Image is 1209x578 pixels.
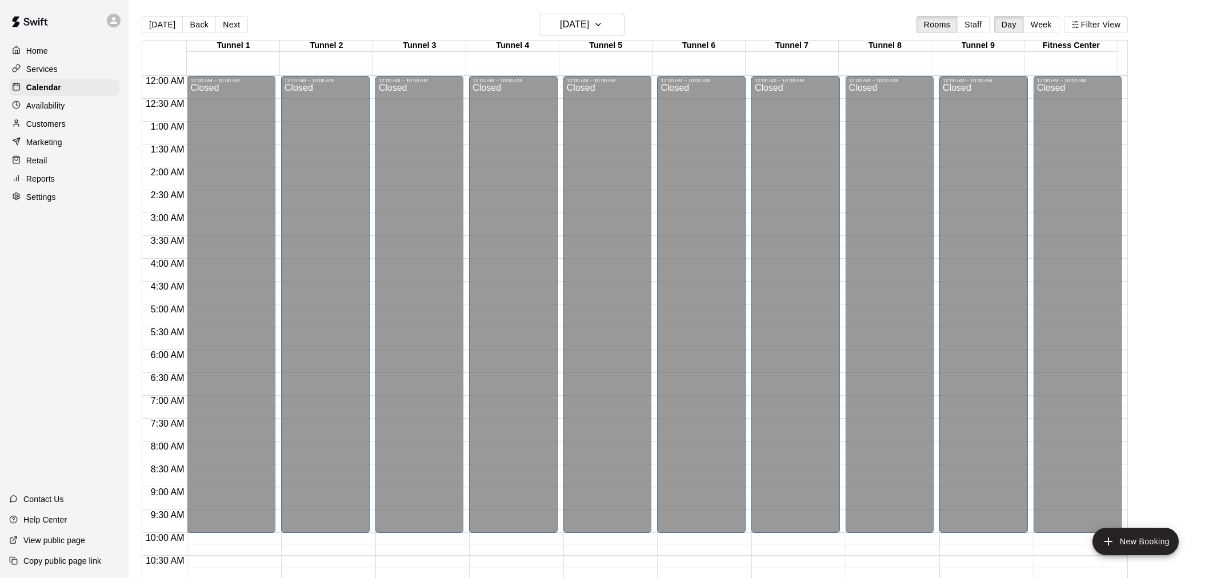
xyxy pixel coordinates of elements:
div: Tunnel 1 [187,41,280,51]
button: Back [182,16,216,33]
a: Services [9,61,119,78]
div: Tunnel 2 [280,41,373,51]
div: 12:00 AM – 10:00 AM [473,78,554,83]
div: 12:00 AM – 10:00 AM: Closed [563,76,652,533]
span: 12:00 AM [143,76,187,86]
div: Closed [379,83,461,537]
div: 12:00 AM – 10:00 AM: Closed [187,76,275,533]
div: 12:00 AM – 10:00 AM [379,78,461,83]
p: Home [26,45,48,57]
div: 12:00 AM – 10:00 AM: Closed [469,76,558,533]
p: Contact Us [23,493,64,505]
p: Availability [26,100,65,111]
span: 5:00 AM [148,304,187,314]
button: Staff [957,16,990,33]
div: 12:00 AM – 10:00 AM: Closed [281,76,370,533]
span: 2:00 AM [148,167,187,177]
span: 4:30 AM [148,282,187,291]
button: Next [215,16,247,33]
div: 12:00 AM – 10:00 AM: Closed [939,76,1028,533]
span: 7:00 AM [148,396,187,406]
span: 3:30 AM [148,236,187,246]
span: 9:00 AM [148,487,187,497]
div: 12:00 AM – 10:00 AM: Closed [375,76,464,533]
div: Closed [849,83,931,537]
button: add [1092,528,1179,555]
span: 1:30 AM [148,144,187,154]
span: 12:30 AM [143,99,187,109]
span: 7:30 AM [148,419,187,428]
div: Tunnel 8 [839,41,932,51]
div: Closed [660,83,742,537]
span: 10:30 AM [143,556,187,565]
p: Help Center [23,514,67,525]
div: 12:00 AM – 10:00 AM [943,78,1024,83]
p: Calendar [26,82,61,93]
h6: [DATE] [560,17,589,33]
a: Settings [9,188,119,206]
a: Customers [9,115,119,133]
p: Copy public page link [23,555,101,567]
span: 6:30 AM [148,373,187,383]
span: 10:00 AM [143,533,187,543]
p: Services [26,63,58,75]
a: Calendar [9,79,119,96]
div: Closed [473,83,554,537]
button: Day [994,16,1024,33]
div: Tunnel 4 [466,41,559,51]
span: 2:30 AM [148,190,187,200]
span: 9:30 AM [148,510,187,520]
button: Rooms [916,16,958,33]
div: Closed [190,83,272,537]
div: Closed [755,83,836,537]
div: Fitness Center [1024,41,1118,51]
span: 8:30 AM [148,464,187,474]
a: Retail [9,152,119,169]
div: Tunnel 6 [652,41,746,51]
div: 12:00 AM – 10:00 AM [1037,78,1119,83]
div: 12:00 AM – 10:00 AM [660,78,742,83]
span: 8:00 AM [148,441,187,451]
div: Tunnel 7 [746,41,839,51]
button: [DATE] [142,16,183,33]
div: 12:00 AM – 10:00 AM: Closed [846,76,934,533]
a: Availability [9,97,119,114]
button: Filter View [1064,16,1128,33]
span: 4:00 AM [148,259,187,268]
div: 12:00 AM – 10:00 AM: Closed [657,76,746,533]
div: Closed [943,83,1024,537]
div: 12:00 AM – 10:00 AM [849,78,931,83]
div: 12:00 AM – 10:00 AM: Closed [1034,76,1122,533]
button: Week [1023,16,1059,33]
div: Tunnel 9 [931,41,1024,51]
p: Settings [26,191,56,203]
p: Retail [26,155,47,166]
div: Closed [1037,83,1119,537]
div: 12:00 AM – 10:00 AM [190,78,272,83]
div: 12:00 AM – 10:00 AM [285,78,366,83]
a: Reports [9,170,119,187]
div: 12:00 AM – 10:00 AM: Closed [751,76,840,533]
span: 1:00 AM [148,122,187,131]
a: Home [9,42,119,59]
p: View public page [23,535,85,546]
p: Reports [26,173,55,184]
p: Marketing [26,137,62,148]
div: 12:00 AM – 10:00 AM [755,78,836,83]
a: Marketing [9,134,119,151]
span: 5:30 AM [148,327,187,337]
p: Customers [26,118,66,130]
div: Closed [567,83,648,537]
span: 6:00 AM [148,350,187,360]
span: 3:00 AM [148,213,187,223]
div: Closed [285,83,366,537]
div: 12:00 AM – 10:00 AM [567,78,648,83]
